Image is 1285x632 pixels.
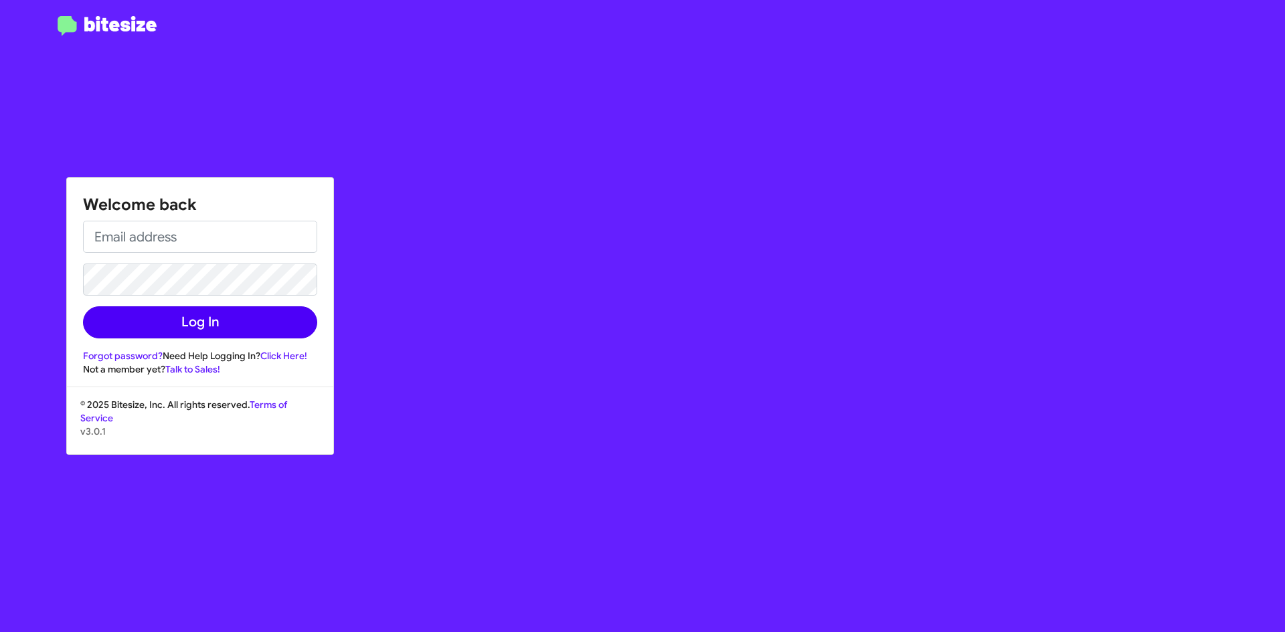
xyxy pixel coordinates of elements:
div: Need Help Logging In? [83,349,317,362]
a: Talk to Sales! [165,363,220,375]
input: Email address [83,221,317,253]
div: Not a member yet? [83,362,317,376]
div: © 2025 Bitesize, Inc. All rights reserved. [67,398,333,454]
a: Click Here! [260,350,307,362]
p: v3.0.1 [80,425,320,438]
a: Forgot password? [83,350,163,362]
h1: Welcome back [83,194,317,215]
button: Log In [83,306,317,338]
